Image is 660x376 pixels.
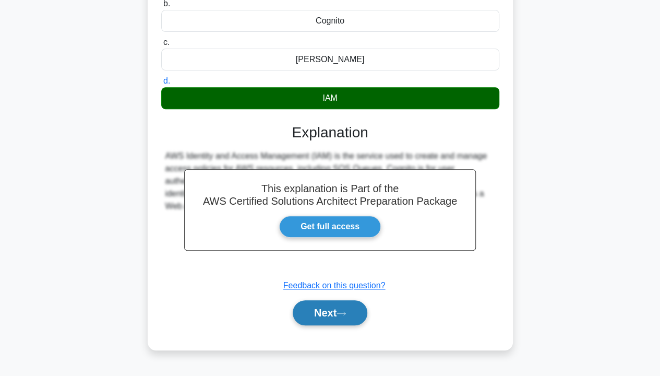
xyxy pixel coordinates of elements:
[165,150,495,213] div: AWS Identity and Access Management (IAM) is the service used to create and manage access policies...
[279,216,381,238] a: Get full access
[163,76,170,85] span: d.
[161,87,499,109] div: IAM
[161,49,499,70] div: [PERSON_NAME]
[293,300,367,325] button: Next
[161,10,499,32] div: Cognito
[167,124,493,142] h3: Explanation
[163,38,170,46] span: c.
[283,281,386,290] a: Feedback on this question?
